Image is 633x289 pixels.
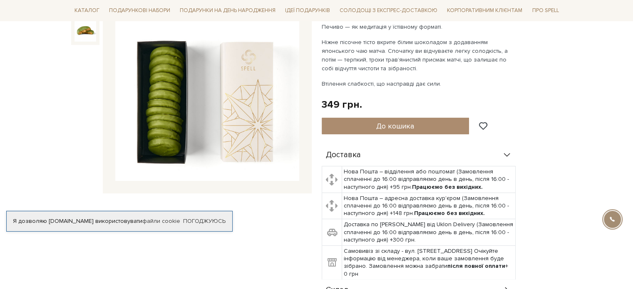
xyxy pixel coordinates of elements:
td: Нова Пошта – відділення або поштомат (Замовлення сплаченні до 16:00 відправляємо день в день, піс... [342,166,515,193]
span: До кошика [376,121,414,131]
button: До кошика [322,118,469,134]
img: Вершкове печиво в матча-шоколаді, 12 шт [74,20,96,42]
td: Самовивіз зі складу - вул. [STREET_ADDRESS] Очікуйте інформацію від менеджера, коли ваше замовлен... [342,246,515,280]
a: Корпоративним клієнтам [444,4,526,17]
div: 349 грн. [322,98,362,111]
a: Каталог [71,4,103,17]
span: Доставка [326,151,361,159]
a: Погоджуюсь [183,217,226,225]
a: Солодощі з експрес-доставкою [336,3,441,17]
td: Доставка по [PERSON_NAME] від Uklon Delivery (Замовлення сплаченні до 16:00 відправляємо день в д... [342,219,515,246]
a: файли cookie [142,217,180,225]
td: Нова Пошта – адресна доставка кур'єром (Замовлення сплаченні до 16:00 відправляємо день в день, п... [342,193,515,219]
b: Працюємо без вихідних. [414,210,485,217]
div: Я дозволяю [DOMAIN_NAME] використовувати [7,217,232,225]
a: Подарункові набори [106,4,174,17]
p: Печиво — як медитація у їстівному форматі. [322,22,517,31]
p: Втілення слабкості, що насправді дає сили. [322,79,517,88]
a: Ідеї подарунків [282,4,333,17]
a: Про Spell [529,4,562,17]
b: після повної оплати [447,262,505,269]
b: Працюємо без вихідних. [412,183,483,190]
a: Подарунки на День народження [176,4,279,17]
p: Ніжне пісочне тісто вкрите білим шоколадом з додаванням японського чаю матча. Спочатку ви відчува... [322,38,517,73]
